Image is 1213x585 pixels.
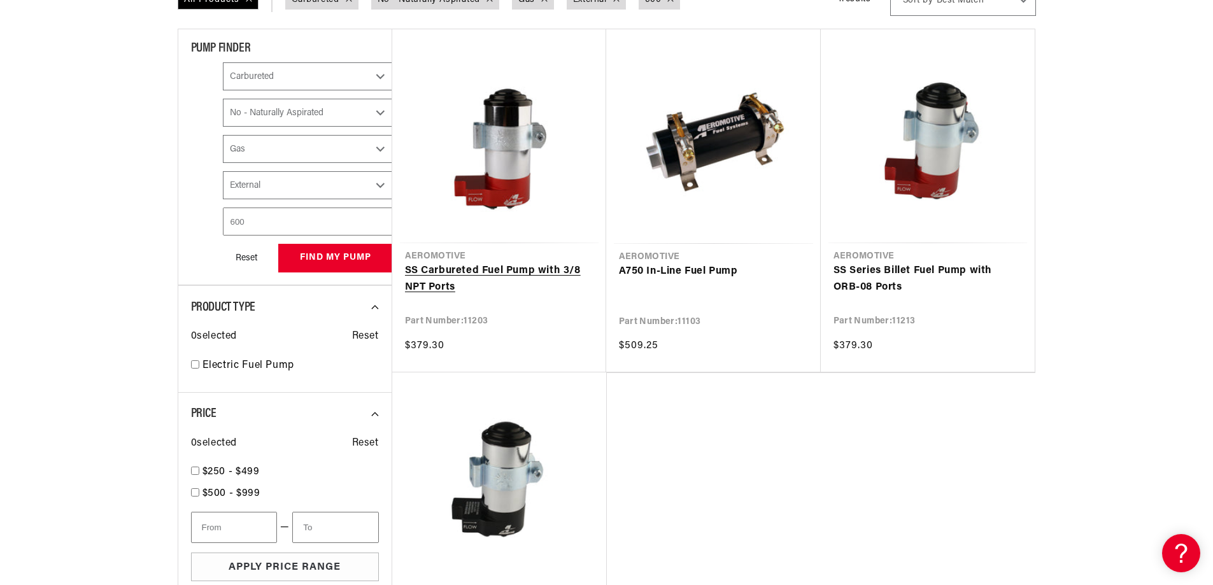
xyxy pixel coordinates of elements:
span: 0 selected [191,328,237,345]
span: — [280,519,290,536]
input: Enter Horsepower [223,208,393,236]
button: Apply Price Range [191,553,379,581]
button: Reset [223,244,270,272]
span: 0 selected [191,435,237,452]
a: SS Carbureted Fuel Pump with 3/8 NPT Ports [405,263,593,295]
a: SS Series Billet Fuel Pump with ORB-08 Ports [833,263,1022,295]
button: find my pump [278,244,393,272]
a: Electric Fuel Pump [202,358,379,374]
span: PUMP FINDER [191,42,251,55]
select: CARB or EFI [223,62,393,90]
input: To [292,512,378,543]
span: Product Type [191,301,255,314]
input: From [191,512,277,543]
select: Mounting [223,171,393,199]
span: $500 - $999 [202,488,260,498]
span: Reset [352,328,379,345]
select: Power Adder [223,99,393,127]
span: Reset [352,435,379,452]
a: A750 In-Line Fuel Pump [619,264,808,280]
span: $250 - $499 [202,467,260,477]
span: Price [191,407,216,420]
select: Fuel [223,135,393,163]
